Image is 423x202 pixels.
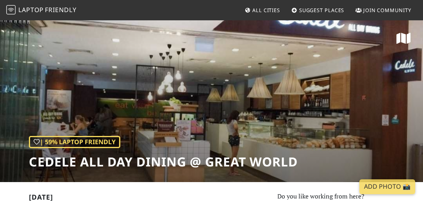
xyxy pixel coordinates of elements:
[359,179,415,194] a: Add Photo 📸
[45,5,76,14] span: Friendly
[248,191,394,202] p: Do you like working from here?
[29,154,298,169] h1: Cedele All Day Dining @ Great World
[18,5,44,14] span: Laptop
[363,7,411,14] span: Join Community
[352,3,414,17] a: Join Community
[6,4,77,17] a: LaptopFriendly LaptopFriendly
[241,3,283,17] a: All Cities
[6,5,16,14] img: LaptopFriendly
[29,136,120,148] div: | 59% Laptop Friendly
[288,3,348,17] a: Suggest Places
[252,7,280,14] span: All Cities
[299,7,344,14] span: Suggest Places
